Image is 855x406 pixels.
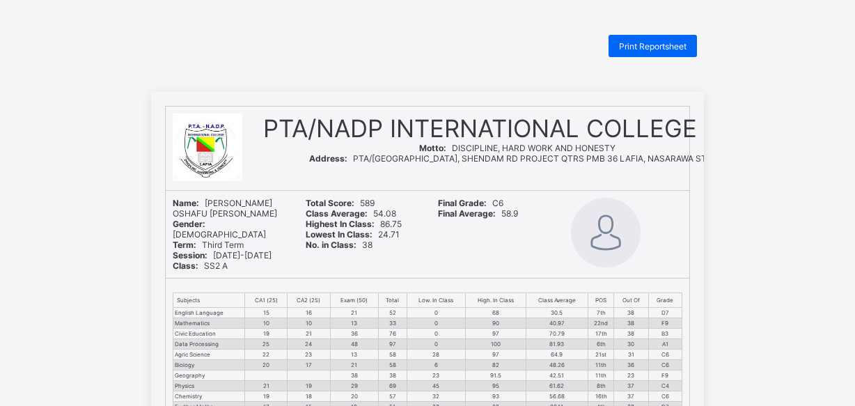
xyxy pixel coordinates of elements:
[526,293,588,308] th: Class Average
[588,293,614,308] th: POS
[588,350,614,360] td: 21st
[407,329,465,339] td: 0
[526,339,588,350] td: 81.93
[173,198,277,219] span: [PERSON_NAME] OSHAFU [PERSON_NAME]
[648,339,682,350] td: A1
[465,370,526,381] td: 91.5
[245,360,288,370] td: 20
[407,360,465,370] td: 6
[614,370,649,381] td: 23
[419,143,446,153] b: Motto:
[287,381,330,391] td: 19
[407,370,465,381] td: 23
[588,370,614,381] td: 11th
[648,308,682,318] td: D7
[526,308,588,318] td: 30.5
[306,208,396,219] span: 54.08
[648,360,682,370] td: C6
[287,350,330,360] td: 23
[173,260,198,271] b: Class:
[173,350,245,360] td: Agric Science
[309,153,347,164] b: Address:
[526,360,588,370] td: 48.26
[526,318,588,329] td: 40.97
[648,293,682,308] th: Grade
[245,308,288,318] td: 15
[588,308,614,318] td: 7th
[330,329,378,339] td: 36
[465,391,526,402] td: 93
[588,339,614,350] td: 6th
[614,318,649,329] td: 38
[330,293,378,308] th: Exam (50)
[407,381,465,391] td: 45
[438,198,487,208] b: Final Grade:
[588,360,614,370] td: 11th
[306,198,354,208] b: Total Score:
[407,293,465,308] th: Low. In Class
[588,329,614,339] td: 17th
[438,208,496,219] b: Final Average:
[330,318,378,329] td: 13
[287,391,330,402] td: 18
[378,339,407,350] td: 97
[306,198,375,208] span: 589
[614,391,649,402] td: 37
[330,391,378,402] td: 20
[465,360,526,370] td: 82
[173,391,245,402] td: Chemistry
[614,360,649,370] td: 36
[614,293,649,308] th: Out Of
[378,381,407,391] td: 69
[614,381,649,391] td: 37
[648,318,682,329] td: F9
[330,370,378,381] td: 38
[378,391,407,402] td: 57
[588,318,614,329] td: 22nd
[526,370,588,381] td: 42.51
[173,260,228,271] span: SS2 A
[330,339,378,350] td: 48
[407,391,465,402] td: 32
[378,293,407,308] th: Total
[330,308,378,318] td: 21
[306,229,400,240] span: 24.71
[306,208,368,219] b: Class Average:
[465,318,526,329] td: 90
[173,250,207,260] b: Session:
[287,329,330,339] td: 21
[245,381,288,391] td: 21
[306,219,375,229] b: Highest In Class:
[287,308,330,318] td: 16
[173,339,245,350] td: Data Processing
[245,339,288,350] td: 25
[648,329,682,339] td: B3
[173,240,196,250] b: Term:
[306,240,356,250] b: No. in Class:
[245,391,288,402] td: 19
[245,329,288,339] td: 19
[438,208,518,219] span: 58.9
[526,350,588,360] td: 64.9
[407,308,465,318] td: 0
[526,391,588,402] td: 56.68
[287,339,330,350] td: 24
[330,360,378,370] td: 21
[648,391,682,402] td: C6
[173,240,244,250] span: Third Term
[378,329,407,339] td: 76
[619,41,687,52] span: Print Reportsheet
[648,350,682,360] td: C6
[419,143,615,153] span: DISCIPLINE, HARD WORK AND HONESTY
[287,293,330,308] th: CA2 (25)
[287,360,330,370] td: 17
[330,350,378,360] td: 13
[263,114,771,143] span: PTA/NADP INTERNATIONAL COLLEGE LAFIA
[330,381,378,391] td: 29
[378,318,407,329] td: 33
[614,308,649,318] td: 38
[465,293,526,308] th: High. In Class
[526,329,588,339] td: 70.79
[588,381,614,391] td: 8th
[245,293,288,308] th: CA1 (25)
